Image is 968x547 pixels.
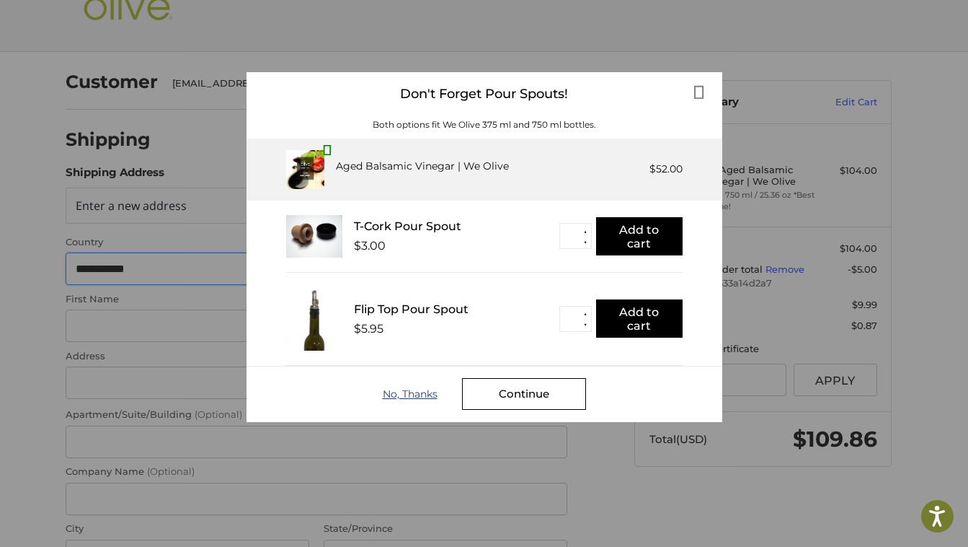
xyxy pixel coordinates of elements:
[354,302,559,316] div: Flip Top Pour Spout
[354,239,386,253] div: $3.00
[596,299,683,338] button: Add to cart
[383,388,462,400] div: No, Thanks
[462,378,586,410] div: Continue
[596,217,683,255] button: Add to cart
[336,159,509,174] div: Aged Balsamic Vinegar | We Olive
[580,226,591,237] button: ▲
[247,118,722,131] div: Both options fit We Olive 375 ml and 750 ml bottles.
[286,215,342,258] img: T_Cork__22625.1711686153.233.225.jpg
[580,237,591,248] button: ▼
[849,508,968,547] iframe: Google Customer Reviews
[580,309,591,320] button: ▲
[20,22,163,33] p: We're away right now. Please check back later!
[247,72,722,116] div: Don't Forget Pour Spouts!
[649,162,683,177] div: $52.00
[354,322,383,336] div: $5.95
[286,287,342,351] img: FTPS_bottle__43406.1705089544.233.225.jpg
[166,19,183,36] button: Open LiveChat chat widget
[580,320,591,331] button: ▼
[354,219,559,233] div: T-Cork Pour Spout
